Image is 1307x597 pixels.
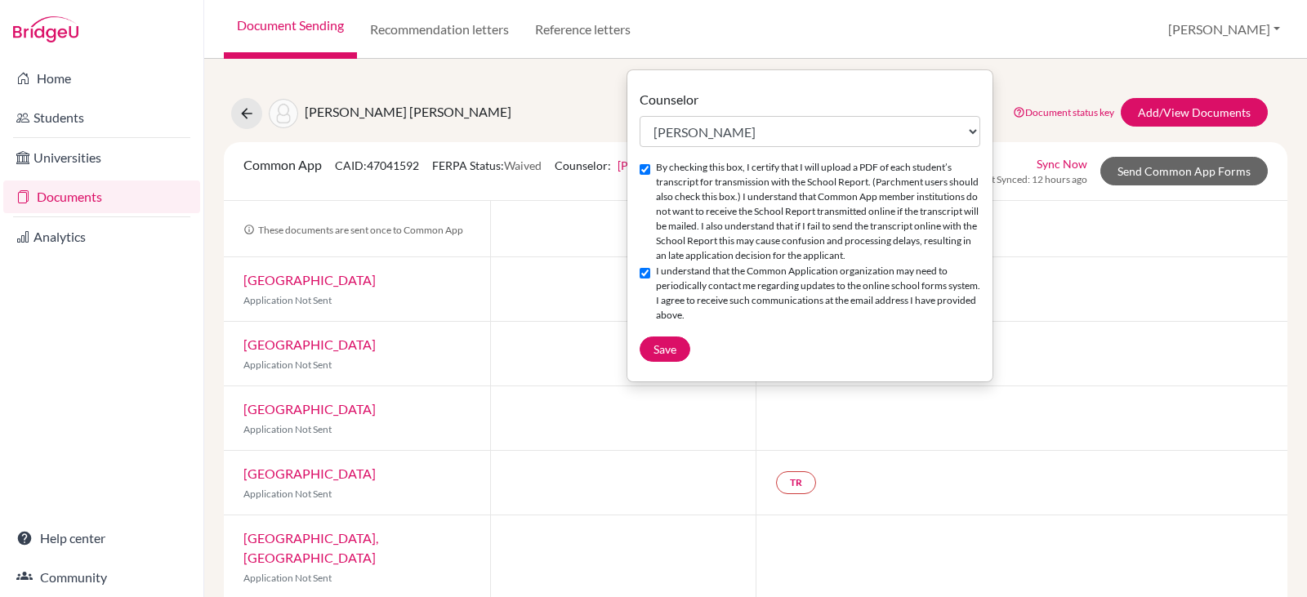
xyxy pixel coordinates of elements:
a: Documents [3,180,200,213]
span: Last Synced: 12 hours ago [978,172,1087,187]
span: These documents are sent once to Common App [243,224,463,236]
label: By checking this box, I certify that I will upload a PDF of each student’s transcript for transmi... [656,160,980,263]
span: [PERSON_NAME] [PERSON_NAME] [305,104,511,119]
a: [GEOGRAPHIC_DATA], [GEOGRAPHIC_DATA] [243,530,378,565]
label: Counselor [640,90,698,109]
a: Analytics [3,221,200,253]
span: Application Not Sent [243,488,332,500]
a: [GEOGRAPHIC_DATA] [243,466,376,481]
span: Application Not Sent [243,294,332,306]
span: Application Not Sent [243,359,332,371]
a: Sync Now [1037,155,1087,172]
a: Community [3,561,200,594]
a: Document status key [1013,106,1114,118]
a: TR [776,471,816,494]
span: Save [653,342,676,356]
a: Students [3,101,200,134]
a: [PERSON_NAME] [618,158,708,172]
span: Waived [504,158,542,172]
a: [GEOGRAPHIC_DATA] [243,272,376,287]
a: Help center [3,522,200,555]
span: Common App [243,157,322,172]
button: Save [640,336,690,362]
span: Application Not Sent [243,572,332,584]
a: Add/View Documents [1121,98,1268,127]
a: Send Common App Forms [1100,157,1268,185]
span: FERPA Status: [432,158,542,172]
a: [GEOGRAPHIC_DATA] [243,401,376,417]
img: Bridge-U [13,16,78,42]
span: Counselor: [555,158,708,172]
span: Application Not Sent [243,423,332,435]
a: [GEOGRAPHIC_DATA] [243,336,376,352]
a: Universities [3,141,200,174]
a: Home [3,62,200,95]
button: [PERSON_NAME] [1161,14,1287,45]
span: CAID: 47041592 [335,158,419,172]
label: I understand that the Common Application organization may need to periodically contact me regardi... [656,264,980,323]
div: [PERSON_NAME] [627,69,993,382]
